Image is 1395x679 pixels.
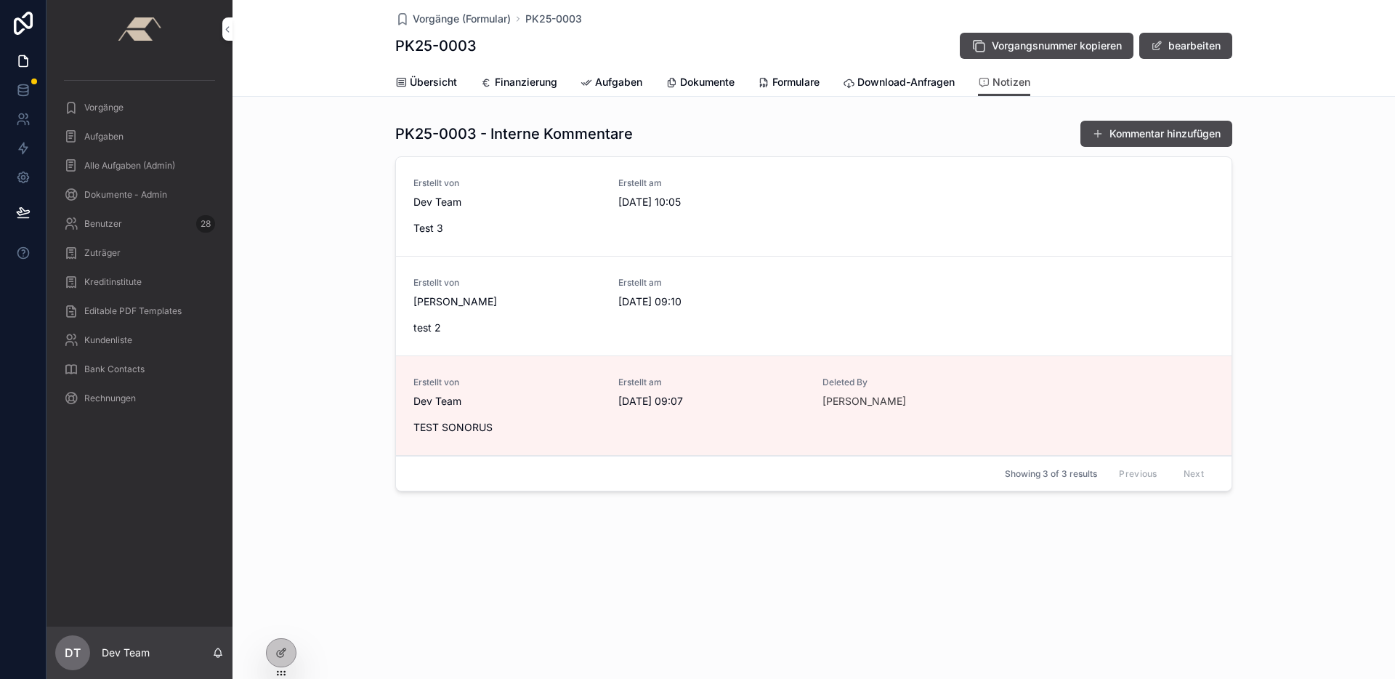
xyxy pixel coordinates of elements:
[55,95,224,121] a: Vorgänge
[413,277,601,289] span: Erstellt von
[618,177,806,189] span: Erstellt am
[395,69,457,98] a: Übersicht
[413,394,461,409] span: Dev Team
[55,124,224,150] a: Aufgaben
[55,153,224,179] a: Alle Aufgaben (Admin)
[413,195,461,209] span: Dev Team
[595,75,642,89] span: Aufgaben
[84,131,124,142] span: Aufgaben
[1139,33,1232,59] button: bearbeiten
[581,69,642,98] a: Aufgaben
[102,646,150,660] p: Dev Team
[84,334,132,346] span: Kundenliste
[55,211,224,237] a: Benutzer28
[84,393,136,404] span: Rechnungen
[84,218,122,230] span: Benutzer
[758,69,820,98] a: Formulare
[618,294,806,309] span: [DATE] 09:10
[55,385,224,411] a: Rechnungen
[618,394,806,409] span: [DATE] 09:07
[822,394,906,409] a: [PERSON_NAME]
[410,75,457,89] span: Übersicht
[843,69,955,98] a: Download-Anfragen
[822,377,1010,388] span: Deleted By
[55,356,224,382] a: Bank Contacts
[1005,468,1097,480] span: Showing 3 of 3 results
[55,182,224,208] a: Dokumente - Admin
[960,33,1133,59] button: Vorgangsnummer kopieren
[55,269,224,295] a: Kreditinstitute
[772,75,820,89] span: Formulare
[413,377,601,388] span: Erstellt von
[413,420,1214,435] span: TEST SONORUS
[84,102,124,113] span: Vorgänge
[413,221,1214,236] span: Test 3
[55,327,224,353] a: Kundenliste
[55,240,224,266] a: Zuträger
[84,247,121,259] span: Zuträger
[413,12,511,26] span: Vorgänge (Formular)
[46,58,232,430] div: scrollable content
[196,215,215,233] div: 28
[84,160,175,172] span: Alle Aufgaben (Admin)
[618,195,806,209] span: [DATE] 10:05
[525,12,582,26] a: PK25-0003
[666,69,735,98] a: Dokumente
[680,75,735,89] span: Dokumente
[84,189,167,201] span: Dokumente - Admin
[395,12,511,26] a: Vorgänge (Formular)
[1080,121,1232,147] button: Kommentar hinzufügen
[84,363,145,375] span: Bank Contacts
[992,39,1122,53] span: Vorgangsnummer kopieren
[395,36,477,56] h1: PK25-0003
[65,644,81,662] span: DT
[495,75,557,89] span: Finanzierung
[413,294,497,309] span: [PERSON_NAME]
[55,298,224,324] a: Editable PDF Templates
[618,277,806,289] span: Erstellt am
[84,276,142,288] span: Kreditinstitute
[395,124,633,144] h1: PK25-0003 - Interne Kommentare
[413,321,1214,335] span: test 2
[413,177,601,189] span: Erstellt von
[84,305,182,317] span: Editable PDF Templates
[978,69,1030,97] a: Notizen
[857,75,955,89] span: Download-Anfragen
[992,75,1030,89] span: Notizen
[118,17,161,41] img: App logo
[618,377,806,388] span: Erstellt am
[480,69,557,98] a: Finanzierung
